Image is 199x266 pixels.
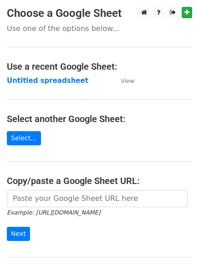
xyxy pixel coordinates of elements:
[7,7,192,20] h3: Choose a Google Sheet
[7,113,192,124] h4: Select another Google Sheet:
[7,175,192,186] h4: Copy/paste a Google Sheet URL:
[7,227,30,241] input: Next
[7,131,41,145] a: Select...
[7,190,188,207] input: Paste your Google Sheet URL here
[7,24,192,33] p: Use one of the options below...
[7,209,100,216] small: Example: [URL][DOMAIN_NAME]
[7,77,88,85] a: Untitled spreadsheet
[121,77,134,84] small: View
[112,77,134,85] a: View
[7,61,192,72] h4: Use a recent Google Sheet:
